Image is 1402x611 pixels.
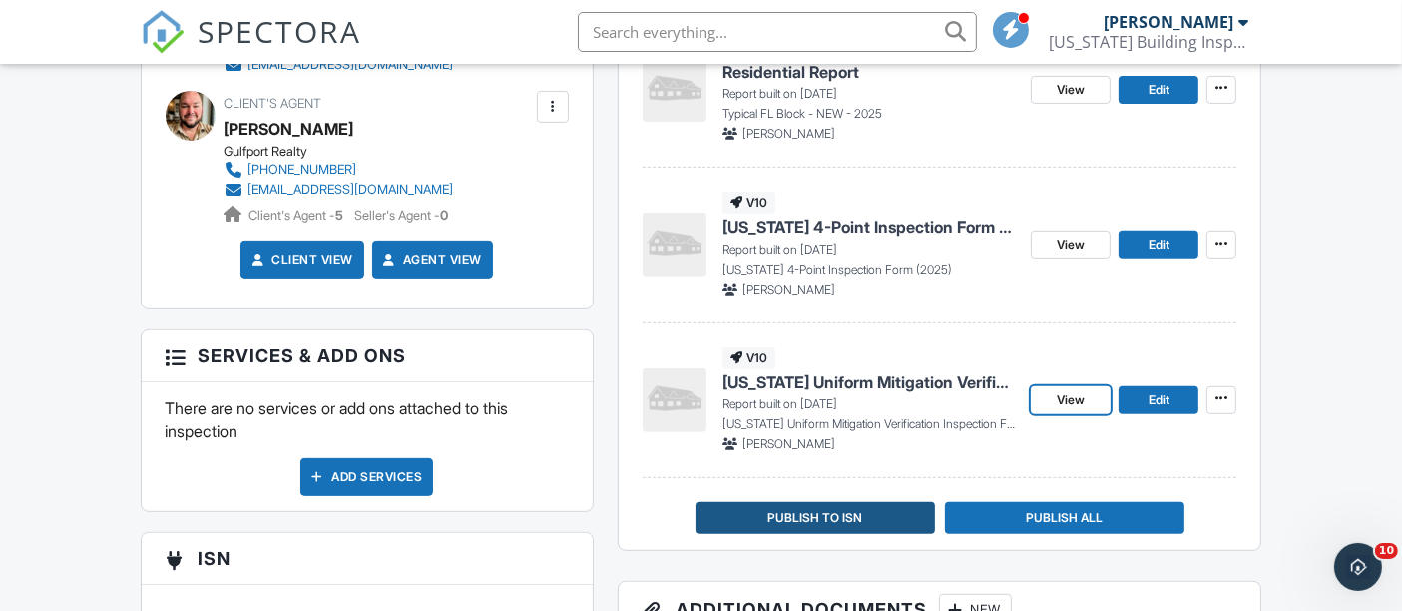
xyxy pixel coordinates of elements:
[441,208,449,223] strong: 0
[1334,543,1382,591] iframe: Intercom live chat
[225,144,470,160] div: Gulfport Realty
[199,10,362,52] span: SPECTORA
[578,12,977,52] input: Search everything...
[225,114,354,144] a: [PERSON_NAME]
[225,96,322,111] span: Client's Agent
[248,162,357,178] div: [PHONE_NUMBER]
[247,250,353,270] a: Client View
[142,382,593,511] div: There are no services or add ons attached to this inspection
[379,250,482,270] a: Agent View
[1375,543,1398,559] span: 10
[336,208,344,223] strong: 5
[1050,32,1249,52] div: Florida Building Inspection Group
[248,182,454,198] div: [EMAIL_ADDRESS][DOMAIN_NAME]
[141,10,185,54] img: The Best Home Inspection Software - Spectora
[300,458,433,496] div: Add Services
[141,27,362,69] a: SPECTORA
[142,533,593,585] h3: ISN
[355,208,449,223] span: Seller's Agent -
[1105,12,1234,32] div: [PERSON_NAME]
[249,208,347,223] span: Client's Agent -
[225,180,454,200] a: [EMAIL_ADDRESS][DOMAIN_NAME]
[225,160,454,180] a: [PHONE_NUMBER]
[142,330,593,382] h3: Services & Add ons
